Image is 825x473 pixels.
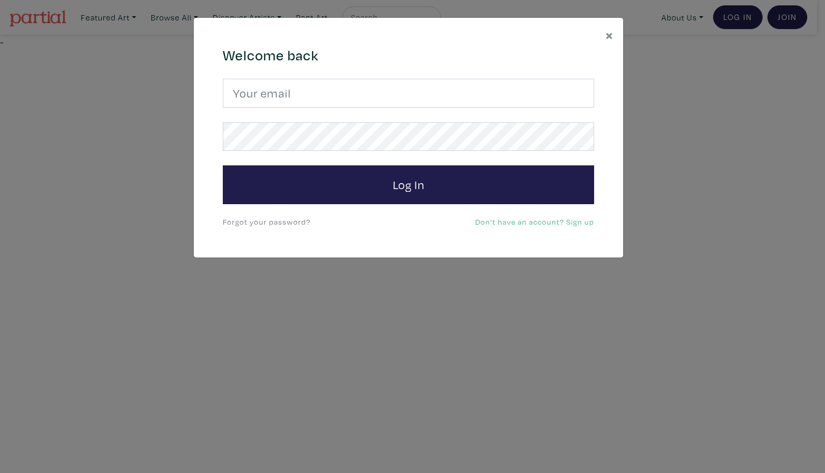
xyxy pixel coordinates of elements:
span: × [605,25,614,44]
a: Forgot your password? [223,217,311,227]
button: Close [596,18,623,52]
h4: Welcome back [223,47,594,64]
a: Don't have an account? Sign up [475,217,594,227]
input: Your email [223,79,594,108]
button: Log In [223,165,594,204]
